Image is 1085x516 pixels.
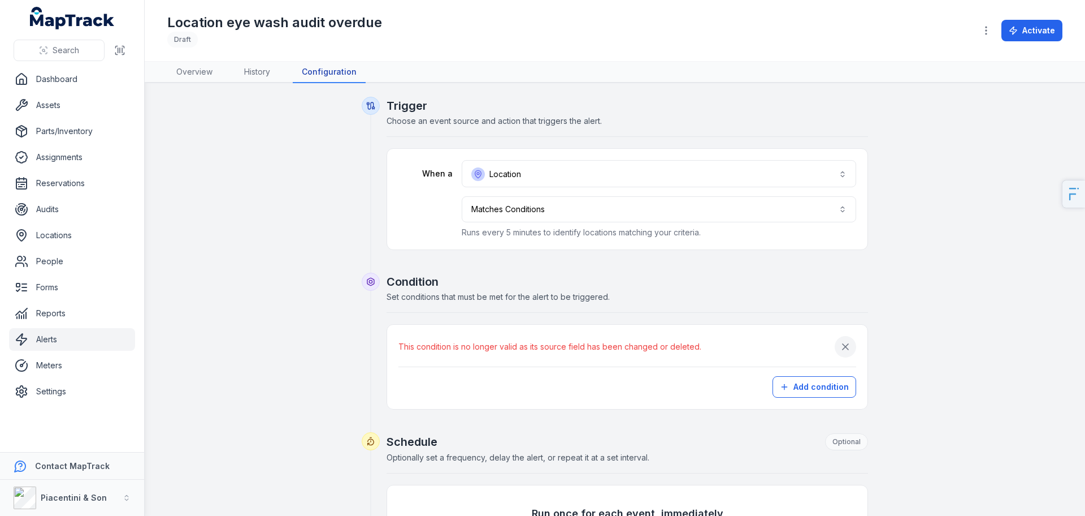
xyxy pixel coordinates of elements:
[9,354,135,377] a: Meters
[35,461,110,471] strong: Contact MapTrack
[387,116,602,126] span: Choose an event source and action that triggers the alert.
[30,7,115,29] a: MapTrack
[14,40,105,61] button: Search
[462,160,856,187] button: Location
[9,68,135,91] a: Dashboard
[9,302,135,325] a: Reports
[387,292,610,302] span: Set conditions that must be met for the alert to be triggered.
[398,341,701,352] span: This condition is no longer valid as its source field has been changed or deleted.
[9,224,135,247] a: Locations
[167,32,198,48] div: Draft
[9,120,135,143] a: Parts/Inventory
[9,276,135,299] a: Forms
[9,198,135,221] a: Audits
[387,433,868,450] h2: Schedule
[462,227,856,238] p: Runs every 5 minutes to identify locations matching your criteria.
[387,274,868,290] h2: Condition
[167,62,222,83] a: Overview
[235,62,279,83] a: History
[9,94,135,117] a: Assets
[9,172,135,195] a: Reservations
[398,168,453,179] label: When a
[9,146,135,169] a: Assignments
[53,45,79,56] span: Search
[387,453,649,462] span: Optionally set a frequency, delay the alert, or repeat it at a set interval.
[293,62,366,83] a: Configuration
[167,14,382,32] h1: Location eye wash audit overdue
[41,493,107,502] strong: Piacentini & Son
[9,328,135,351] a: Alerts
[825,433,868,450] div: Optional
[772,376,856,398] button: Add condition
[462,196,856,222] button: Matches Conditions
[9,250,135,273] a: People
[1001,20,1062,41] button: Activate
[387,98,868,114] h2: Trigger
[9,380,135,403] a: Settings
